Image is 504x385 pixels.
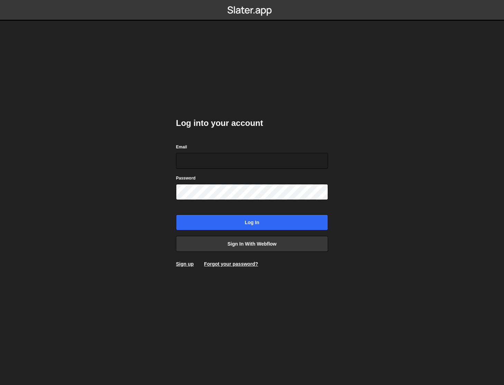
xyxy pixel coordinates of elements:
[176,236,328,252] a: Sign in with Webflow
[176,261,194,267] a: Sign up
[176,118,328,129] h2: Log into your account
[176,175,196,182] label: Password
[176,214,328,230] input: Log in
[204,261,258,267] a: Forgot your password?
[176,144,187,150] label: Email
